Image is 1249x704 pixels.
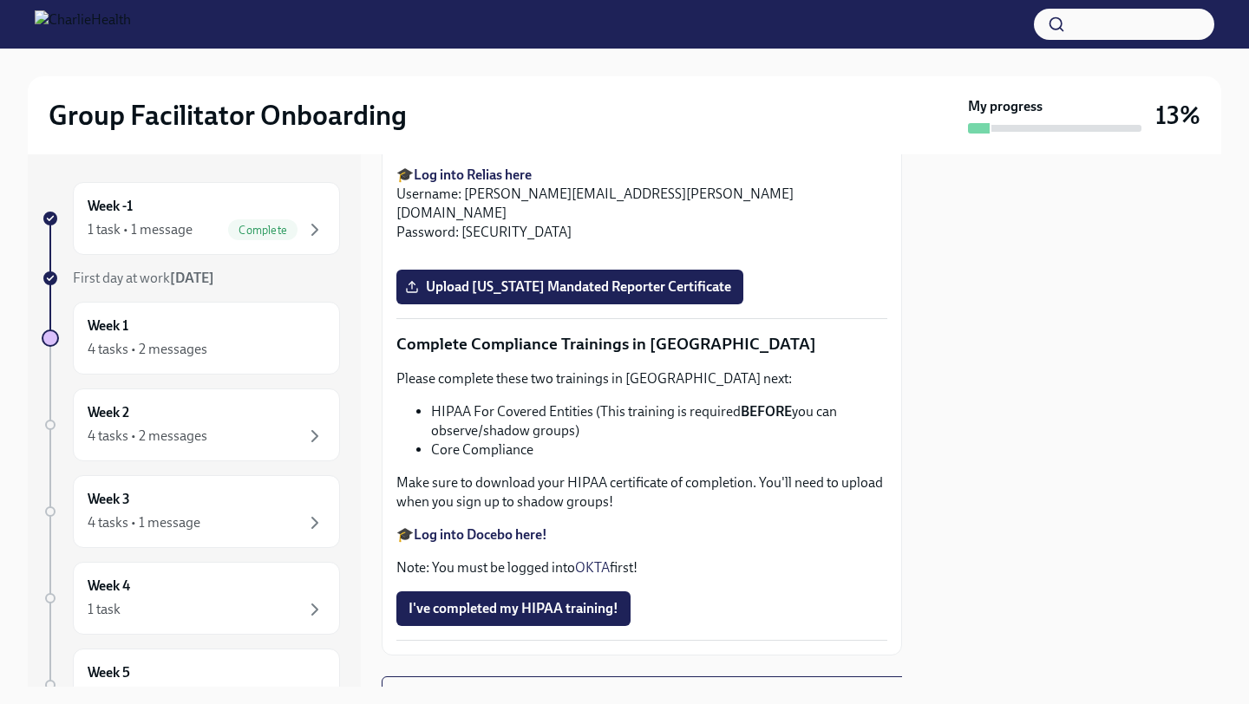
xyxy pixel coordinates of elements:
[42,269,340,288] a: First day at work[DATE]
[170,270,214,286] strong: [DATE]
[88,490,130,509] h6: Week 3
[42,388,340,461] a: Week 24 tasks • 2 messages
[88,513,200,532] div: 4 tasks • 1 message
[396,473,887,512] p: Make sure to download your HIPAA certificate of completion. You'll need to upload when you sign u...
[431,440,887,460] li: Core Compliance
[42,182,340,255] a: Week -11 task • 1 messageComplete
[42,302,340,375] a: Week 14 tasks • 2 messages
[396,525,887,544] p: 🎓
[396,270,743,304] label: Upload [US_STATE] Mandated Reporter Certificate
[88,316,128,336] h6: Week 1
[396,166,887,242] p: 🎓 Username: [PERSON_NAME][EMAIL_ADDRESS][PERSON_NAME][DOMAIN_NAME] Password: [SECURITY_DATA]
[396,685,1070,702] span: Next task : Submit & Sign The [US_STATE] Disclosure Form (Time Sensitive!) and the [US_STATE] Bac...
[396,558,887,577] p: Note: You must be logged into first!
[396,369,887,388] p: Please complete these two trainings in [GEOGRAPHIC_DATA] next:
[414,166,532,183] a: Log into Relias here
[228,224,298,237] span: Complete
[42,562,340,635] a: Week 41 task
[49,98,407,133] h2: Group Facilitator Onboarding
[968,97,1043,116] strong: My progress
[409,278,731,296] span: Upload [US_STATE] Mandated Reporter Certificate
[414,526,547,543] a: Log into Docebo here!
[42,475,340,548] a: Week 34 tasks • 1 message
[88,577,130,596] h6: Week 4
[396,591,631,626] button: I've completed my HIPAA training!
[575,559,610,576] a: OKTA
[409,600,618,617] span: I've completed my HIPAA training!
[35,10,131,38] img: CharlieHealth
[88,220,193,239] div: 1 task • 1 message
[741,403,792,420] strong: BEFORE
[88,600,121,619] div: 1 task
[396,333,887,355] p: Complete Compliance Trainings in [GEOGRAPHIC_DATA]
[431,402,887,440] li: HIPAA For Covered Entities (This training is required you can observe/shadow groups)
[88,427,207,446] div: 4 tasks • 2 messages
[1155,100,1200,131] h3: 13%
[73,270,214,286] span: First day at work
[88,403,129,422] h6: Week 2
[88,340,207,359] div: 4 tasks • 2 messages
[88,663,130,682] h6: Week 5
[88,197,133,216] h6: Week -1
